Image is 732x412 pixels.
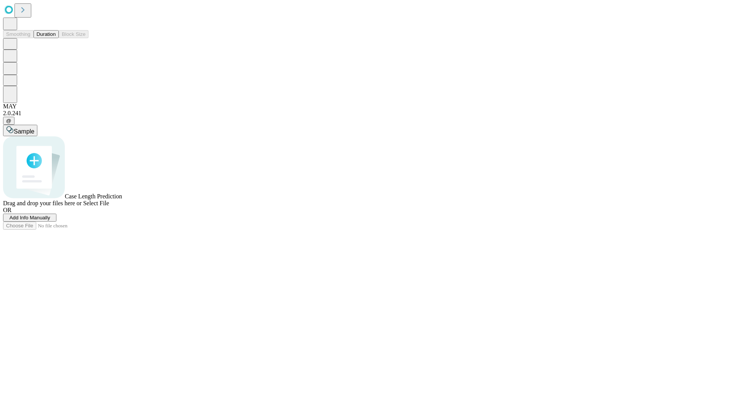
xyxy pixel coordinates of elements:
[14,128,34,135] span: Sample
[34,30,59,38] button: Duration
[3,200,82,206] span: Drag and drop your files here or
[3,110,729,117] div: 2.0.241
[6,118,11,124] span: @
[3,117,14,125] button: @
[83,200,109,206] span: Select File
[3,214,56,222] button: Add Info Manually
[59,30,88,38] button: Block Size
[3,103,729,110] div: MAY
[10,215,50,220] span: Add Info Manually
[3,30,34,38] button: Smoothing
[3,125,37,136] button: Sample
[3,207,11,213] span: OR
[65,193,122,200] span: Case Length Prediction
